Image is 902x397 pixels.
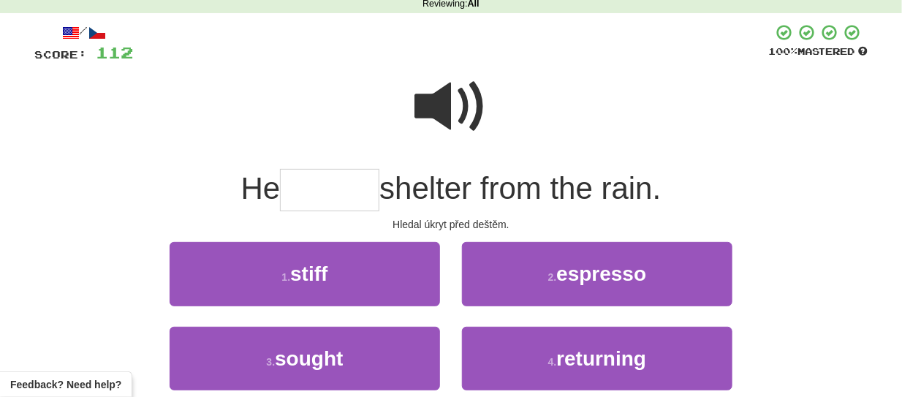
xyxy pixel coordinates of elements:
span: He [241,171,281,205]
span: sought [275,347,343,370]
div: Mastered [768,45,868,58]
span: 112 [96,43,133,61]
small: 4 . [548,356,557,368]
button: 1.stiff [170,242,440,306]
small: 1 . [281,271,290,283]
span: espresso [556,262,646,285]
small: 3 . [267,356,276,368]
span: Score: [34,48,87,61]
button: 4.returning [462,327,732,390]
div: Hledal úkryt před deštěm. [34,217,868,232]
button: 3.sought [170,327,440,390]
span: stiff [290,262,327,285]
small: 2 . [548,271,557,283]
div: / [34,23,133,42]
button: 2.espresso [462,242,732,306]
span: Open feedback widget [10,377,121,392]
span: returning [556,347,646,370]
span: 100 % [768,45,797,57]
span: shelter from the rain. [379,171,661,205]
